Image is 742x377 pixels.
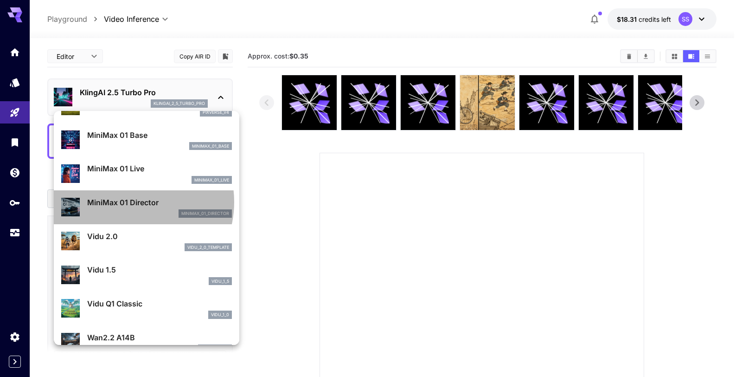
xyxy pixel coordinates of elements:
[87,163,232,174] p: MiniMax 01 Live
[187,244,229,251] p: vidu_2_0_template
[87,264,232,275] p: Vidu 1.5
[61,328,232,357] div: Wan2.2 A14B
[87,332,232,343] p: Wan2.2 A14B
[61,294,232,323] div: Vidu Q1 Classicvidu_1_0
[194,177,229,183] p: minimax_01_live
[181,210,229,217] p: minimax_01_director
[61,227,232,255] div: Vidu 2.0vidu_2_0_template
[87,231,232,242] p: Vidu 2.0
[211,278,229,285] p: vidu_1_5
[61,126,232,154] div: MiniMax 01 Baseminimax_01_base
[87,298,232,309] p: Vidu Q1 Classic
[192,143,229,149] p: minimax_01_base
[203,109,229,116] p: pixverse_v4
[87,197,232,208] p: MiniMax 01 Director
[61,260,232,289] div: Vidu 1.5vidu_1_5
[61,193,232,221] div: MiniMax 01 Directorminimax_01_director
[211,312,229,318] p: vidu_1_0
[87,130,232,141] p: MiniMax 01 Base
[61,159,232,188] div: MiniMax 01 Liveminimax_01_live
